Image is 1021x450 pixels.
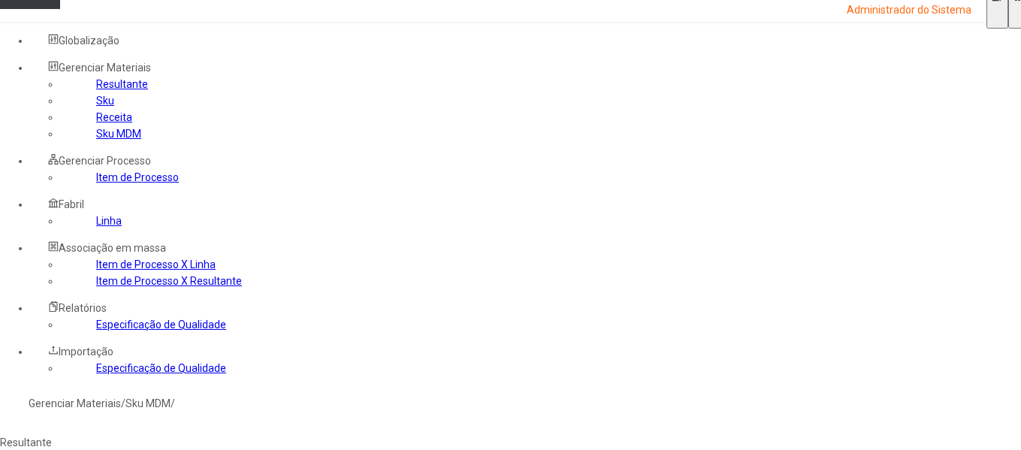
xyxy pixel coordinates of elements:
[96,319,226,331] a: Especificação de Qualidade
[96,258,216,270] a: Item de Processo X Linha
[171,397,175,409] nz-breadcrumb-separator: /
[59,346,113,358] span: Importação
[125,397,171,409] a: Sku MDM
[96,78,148,90] a: Resultante
[59,302,107,314] span: Relatórios
[847,3,971,18] p: Administrador do Sistema
[96,111,132,123] a: Receita
[96,171,179,183] a: Item de Processo
[121,397,125,409] nz-breadcrumb-separator: /
[96,362,226,374] a: Especificação de Qualidade
[96,215,122,227] a: Linha
[96,95,114,107] a: Sku
[29,397,121,409] a: Gerenciar Materiais
[96,128,141,140] a: Sku MDM
[59,155,151,167] span: Gerenciar Processo
[96,275,242,287] a: Item de Processo X Resultante
[59,242,166,254] span: Associação em massa
[59,62,151,74] span: Gerenciar Materiais
[59,35,119,47] span: Globalização
[59,198,84,210] span: Fabril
